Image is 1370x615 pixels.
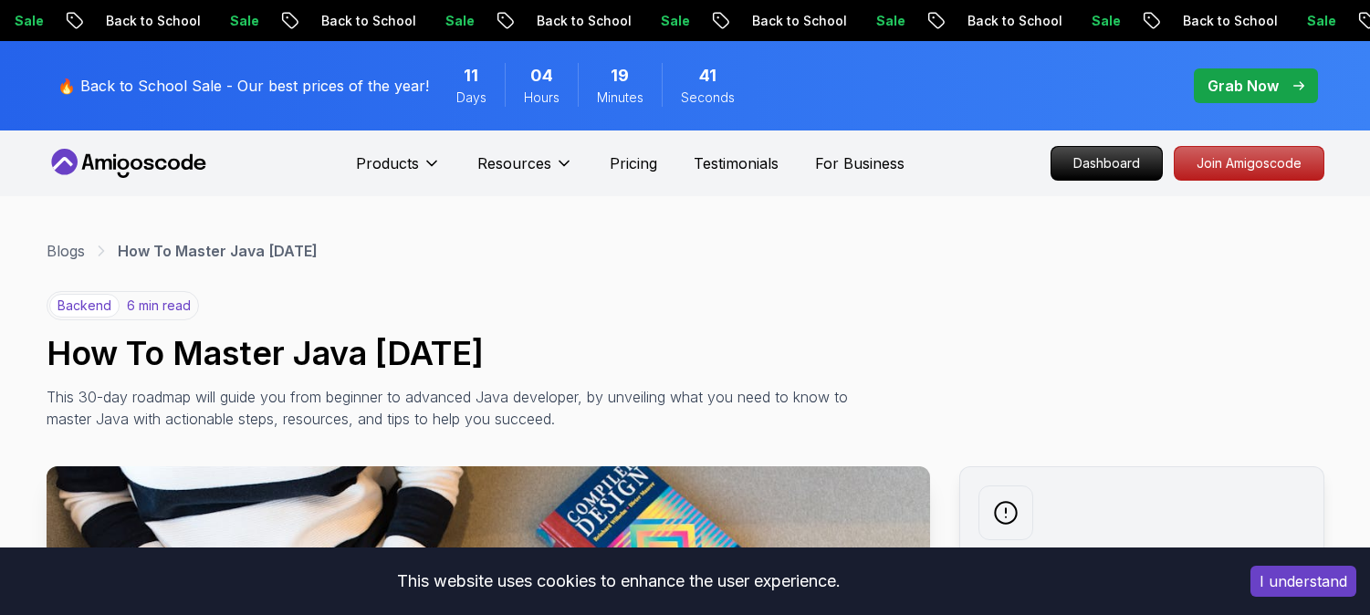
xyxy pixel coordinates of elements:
p: This 30-day roadmap will guide you from beginner to advanced Java developer, by unveiling what yo... [47,386,864,430]
p: Sale [1076,12,1135,30]
p: 🔥 Back to School Sale - Our best prices of the year! [58,75,429,97]
a: Blogs [47,240,85,262]
span: 4 Hours [530,63,553,89]
p: 6 min read [127,297,191,315]
a: Pricing [610,152,657,174]
button: Products [356,152,441,189]
p: How To Master Java [DATE] [118,240,318,262]
span: 19 Minutes [611,63,629,89]
a: Dashboard [1051,146,1163,181]
p: Sale [1292,12,1350,30]
h1: How To Master Java [DATE] [47,335,1324,371]
span: Minutes [597,89,643,107]
span: 11 Days [464,63,478,89]
p: Join Amigoscode [1175,147,1323,180]
a: Join Amigoscode [1174,146,1324,181]
p: Sale [214,12,273,30]
p: Resources [477,152,551,174]
p: Dashboard [1051,147,1162,180]
p: Products [356,152,419,174]
p: backend [49,294,120,318]
p: Grab Now [1208,75,1279,97]
a: For Business [815,152,905,174]
p: Back to School [737,12,861,30]
p: Sale [861,12,919,30]
span: Hours [524,89,560,107]
p: Back to School [521,12,645,30]
span: Days [456,89,486,107]
p: Sale [645,12,704,30]
button: Resources [477,152,573,189]
p: Back to School [952,12,1076,30]
span: Seconds [681,89,735,107]
div: This website uses cookies to enhance the user experience. [14,561,1223,601]
span: 41 Seconds [699,63,716,89]
p: Back to School [306,12,430,30]
p: Back to School [90,12,214,30]
p: Sale [430,12,488,30]
button: Accept cookies [1250,566,1356,597]
p: Back to School [1167,12,1292,30]
a: Testimonials [694,152,779,174]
